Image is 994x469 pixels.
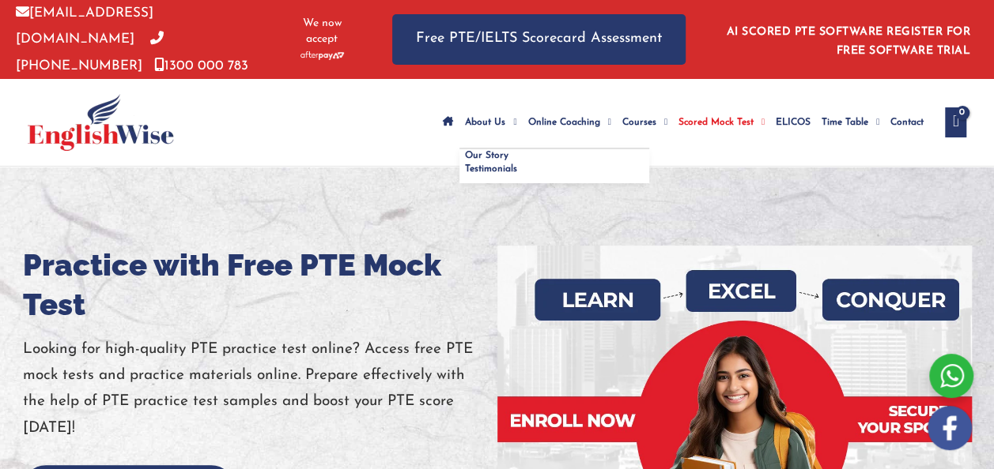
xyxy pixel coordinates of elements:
a: View Shopping Cart, empty [945,107,966,137]
nav: Site Navigation: Main Menu [437,95,929,150]
span: Time Table [822,95,868,150]
span: Courses [622,95,656,150]
img: cropped-ew-logo [28,94,174,151]
span: Our Story [465,151,508,160]
img: white-facebook.png [928,406,972,450]
span: ELICOS [776,95,811,150]
a: [EMAIL_ADDRESS][DOMAIN_NAME] [16,6,153,46]
a: 1300 000 783 [154,59,248,73]
span: Menu Toggle [868,95,879,150]
h1: Practice with Free PTE Mock Test [23,246,497,325]
img: Afterpay-Logo [300,51,344,60]
a: Free PTE/IELTS Scorecard Assessment [392,14,686,64]
a: Testimonials [459,163,649,182]
a: ELICOS [770,95,816,150]
a: [PHONE_NUMBER] [16,32,164,72]
span: Menu Toggle [754,95,765,150]
a: About UsMenu Toggle [459,95,522,150]
p: Looking for high-quality PTE practice test online? Access free PTE mock tests and practice materi... [23,336,497,441]
span: About Us [465,95,505,150]
a: Our Story [459,149,649,163]
span: Menu Toggle [505,95,516,150]
span: Contact [890,95,924,150]
a: Contact [885,95,929,150]
span: Menu Toggle [599,95,610,150]
span: We now accept [292,16,353,47]
a: Online CoachingMenu Toggle [522,95,616,150]
span: Online Coaching [527,95,599,150]
span: Scored Mock Test [678,95,754,150]
a: AI SCORED PTE SOFTWARE REGISTER FOR FREE SOFTWARE TRIAL [727,26,971,57]
a: Scored Mock TestMenu Toggle [673,95,770,150]
a: CoursesMenu Toggle [617,95,673,150]
aside: Header Widget 1 [717,13,978,65]
span: Menu Toggle [656,95,667,150]
a: Time TableMenu Toggle [816,95,885,150]
span: Testimonials [465,164,517,174]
